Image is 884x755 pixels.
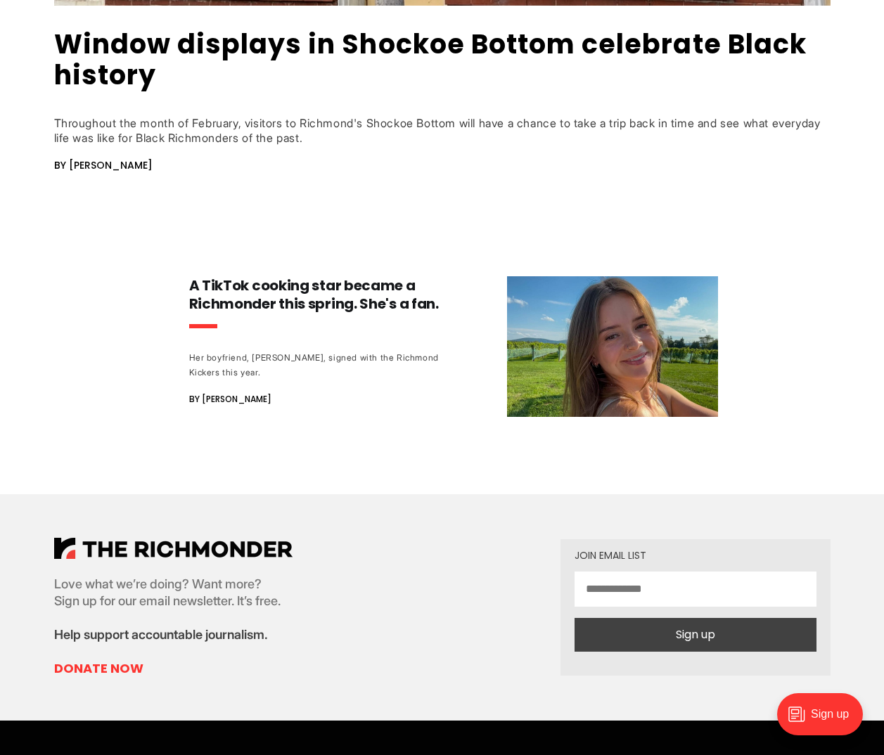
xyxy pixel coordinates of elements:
span: By [PERSON_NAME] [54,158,153,172]
button: Sign up [575,618,816,652]
div: Join email list [575,550,816,560]
span: By [PERSON_NAME] [189,391,271,408]
img: A TikTok cooking star became a Richmonder this spring. She's a fan. [507,276,718,417]
div: Throughout the month of February, visitors to Richmond's Shockoe Bottom will have a chance to tak... [54,116,831,146]
a: Donate Now [54,660,293,677]
p: Help support accountable journalism. [54,626,293,643]
div: Her boyfriend, [PERSON_NAME], signed with the Richmond Kickers this year. [189,350,451,380]
p: Love what we’re doing? Want more? Sign up for our email newsletter. It’s free. [54,576,293,609]
a: Window displays in Shockoe Bottom celebrate Black history [54,25,807,93]
a: A TikTok cooking star became a Richmonder this spring. She's a fan. Her boyfriend, [PERSON_NAME],... [189,276,718,417]
img: The Richmonder Logo [54,538,293,559]
iframe: portal-trigger [765,686,884,755]
h3: A TikTok cooking star became a Richmonder this spring. She's a fan. [189,276,451,313]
